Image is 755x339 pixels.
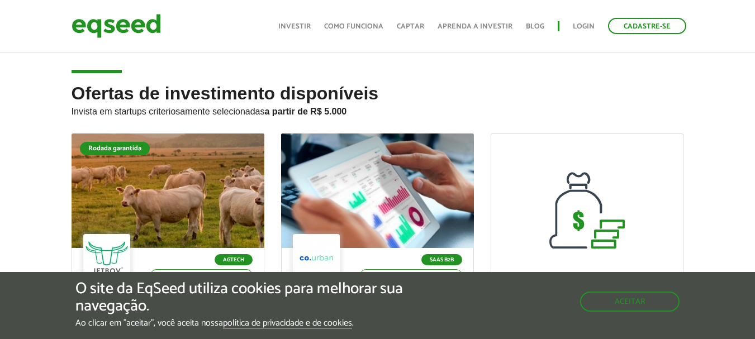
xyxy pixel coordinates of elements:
[72,103,684,117] p: Invista em startups criteriosamente selecionadas
[150,269,253,281] p: Investimento mínimo: R$ 5.000
[80,142,150,155] div: Rodada garantida
[265,107,347,116] strong: a partir de R$ 5.000
[72,11,161,41] img: EqSeed
[438,23,512,30] a: Aprenda a investir
[324,23,383,30] a: Como funciona
[397,23,424,30] a: Captar
[526,23,544,30] a: Blog
[360,269,462,281] p: Investimento mínimo: R$ 5.000
[75,280,438,315] h5: O site da EqSeed utiliza cookies para melhorar sua navegação.
[580,292,680,312] button: Aceitar
[421,254,462,265] p: SaaS B2B
[223,319,352,328] a: política de privacidade e de cookies
[215,254,253,265] p: Agtech
[72,84,684,133] h2: Ofertas de investimento disponíveis
[75,318,438,328] p: Ao clicar em "aceitar", você aceita nossa .
[608,18,686,34] a: Cadastre-se
[278,23,311,30] a: Investir
[573,23,595,30] a: Login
